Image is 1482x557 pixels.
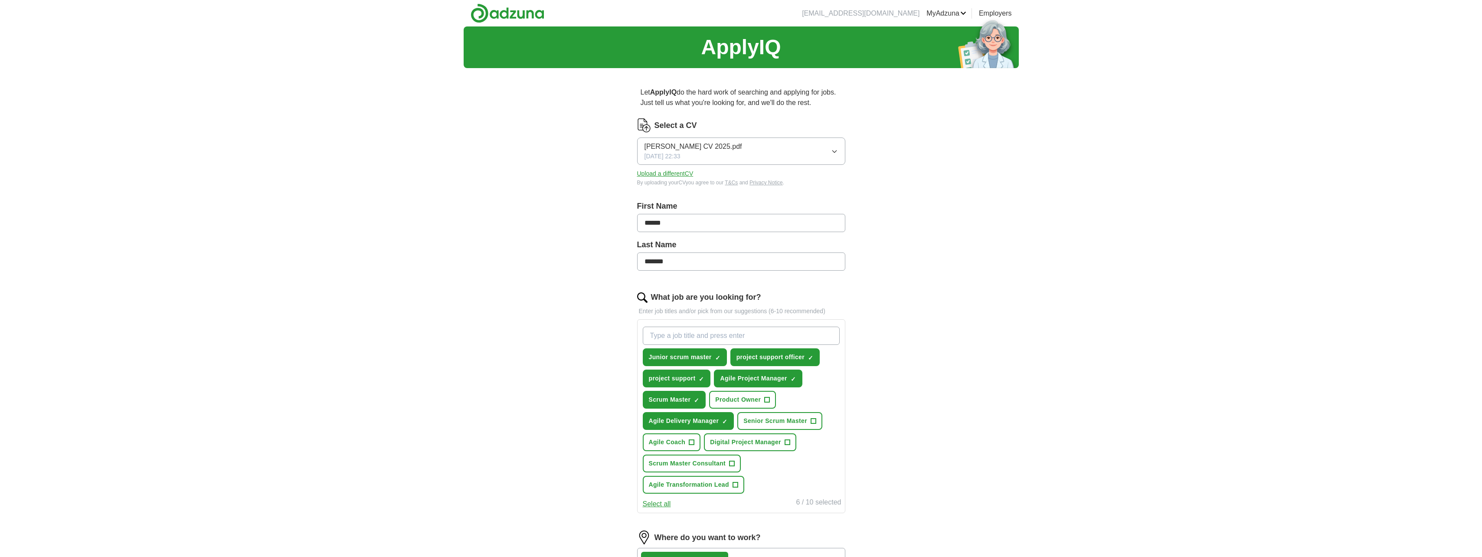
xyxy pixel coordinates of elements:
[643,455,741,472] button: Scrum Master Consultant
[796,497,841,509] div: 6 / 10 selected
[699,376,704,383] span: ✓
[649,480,729,489] span: Agile Transformation Lead
[637,84,845,111] p: Let do the hard work of searching and applying for jobs. Just tell us what you're looking for, an...
[704,433,796,451] button: Digital Project Manager
[649,395,691,404] span: Scrum Master
[643,499,671,509] button: Select all
[694,397,699,404] span: ✓
[715,395,761,404] span: Product Owner
[637,292,648,303] img: search.png
[644,141,742,152] span: [PERSON_NAME] CV 2025.pdf
[643,370,711,387] button: project support✓
[737,412,822,430] button: Senior Scrum Master
[649,459,726,468] span: Scrum Master Consultant
[649,374,696,383] span: project support
[643,412,734,430] button: Agile Delivery Manager✓
[643,433,701,451] button: Agile Coach
[637,118,651,132] img: CV Icon
[720,374,787,383] span: Agile Project Manager
[637,179,845,187] div: By uploading your CV you agree to our and .
[649,353,712,362] span: Junior scrum master
[637,531,651,544] img: location.png
[637,169,694,178] button: Upload a differentCV
[714,370,802,387] button: Agile Project Manager✓
[643,476,744,494] button: Agile Transformation Lead
[643,348,727,366] button: Junior scrum master✓
[649,438,686,447] span: Agile Coach
[644,152,680,161] span: [DATE] 22:33
[637,138,845,165] button: [PERSON_NAME] CV 2025.pdf[DATE] 22:33
[715,354,720,361] span: ✓
[651,292,761,303] label: What job are you looking for?
[701,32,781,63] h1: ApplyIQ
[654,120,697,131] label: Select a CV
[650,88,677,96] strong: ApplyIQ
[736,353,805,362] span: project support officer
[637,307,845,316] p: Enter job titles and/or pick from our suggestions (6-10 recommended)
[649,416,719,426] span: Agile Delivery Manager
[643,327,840,345] input: Type a job title and press enter
[749,180,783,186] a: Privacy Notice
[722,418,727,425] span: ✓
[709,391,776,409] button: Product Owner
[710,438,781,447] span: Digital Project Manager
[743,416,807,426] span: Senior Scrum Master
[926,8,966,19] a: MyAdzuna
[643,391,706,409] button: Scrum Master✓
[471,3,544,23] img: Adzuna logo
[791,376,796,383] span: ✓
[637,239,845,251] label: Last Name
[979,8,1012,19] a: Employers
[802,8,919,19] li: [EMAIL_ADDRESS][DOMAIN_NAME]
[725,180,738,186] a: T&Cs
[654,532,761,544] label: Where do you want to work?
[637,200,845,212] label: First Name
[808,354,813,361] span: ✓
[730,348,820,366] button: project support officer✓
